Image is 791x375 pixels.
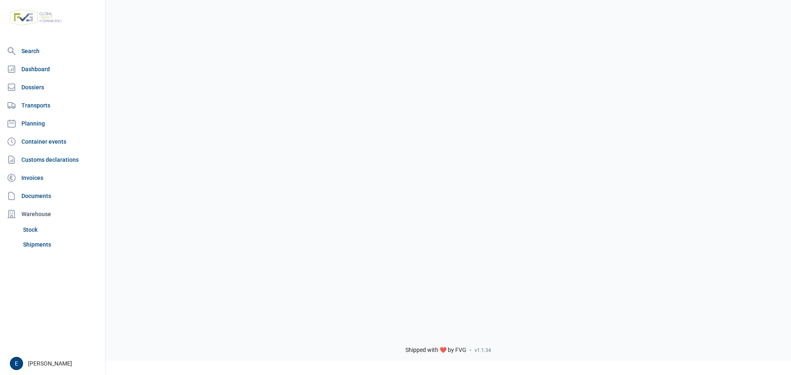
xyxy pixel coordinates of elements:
[475,347,491,354] span: v1.1.34
[405,347,466,354] span: Shipped with ❤️ by FVG
[3,115,102,132] a: Planning
[20,237,102,252] a: Shipments
[20,222,102,237] a: Stock
[3,170,102,186] a: Invoices
[3,43,102,59] a: Search
[7,6,65,29] img: FVG - Global freight forwarding
[3,133,102,150] a: Container events
[10,357,23,370] button: E
[3,206,102,222] div: Warehouse
[3,151,102,168] a: Customs declarations
[3,61,102,77] a: Dashboard
[3,97,102,114] a: Transports
[3,188,102,204] a: Documents
[470,347,471,354] span: -
[10,357,100,370] div: [PERSON_NAME]
[3,79,102,95] a: Dossiers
